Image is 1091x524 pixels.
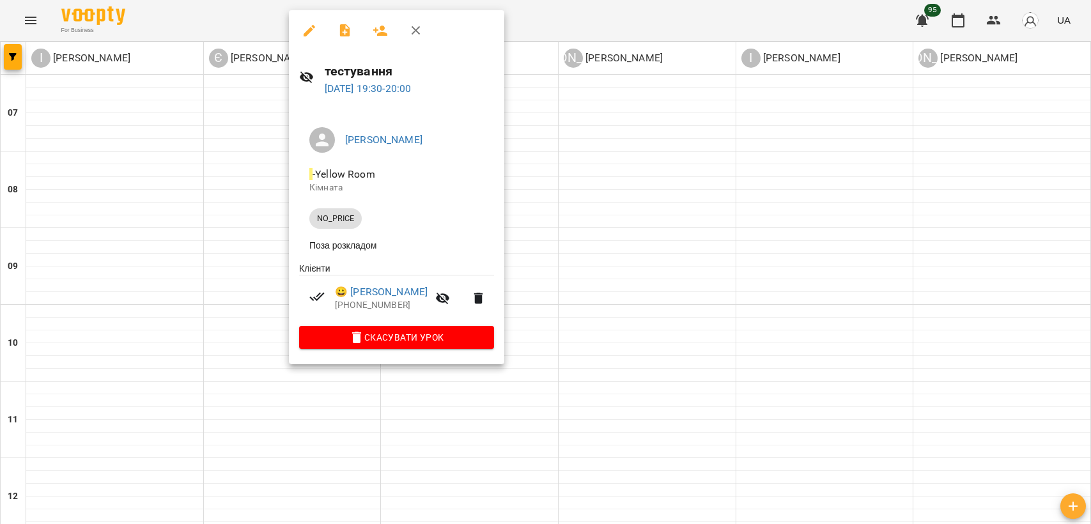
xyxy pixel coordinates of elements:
[309,330,484,345] span: Скасувати Урок
[309,213,362,224] span: NO_PRICE
[325,61,494,81] h6: тестування
[309,168,378,180] span: - Yellow Room
[335,284,428,300] a: 😀 [PERSON_NAME]
[325,82,412,95] a: [DATE] 19:30-20:00
[309,289,325,304] svg: Візит сплачено
[299,262,494,326] ul: Клієнти
[309,181,484,194] p: Кімната
[299,234,494,257] li: Поза розкладом
[299,326,494,349] button: Скасувати Урок
[335,299,428,312] p: [PHONE_NUMBER]
[345,134,422,146] a: [PERSON_NAME]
